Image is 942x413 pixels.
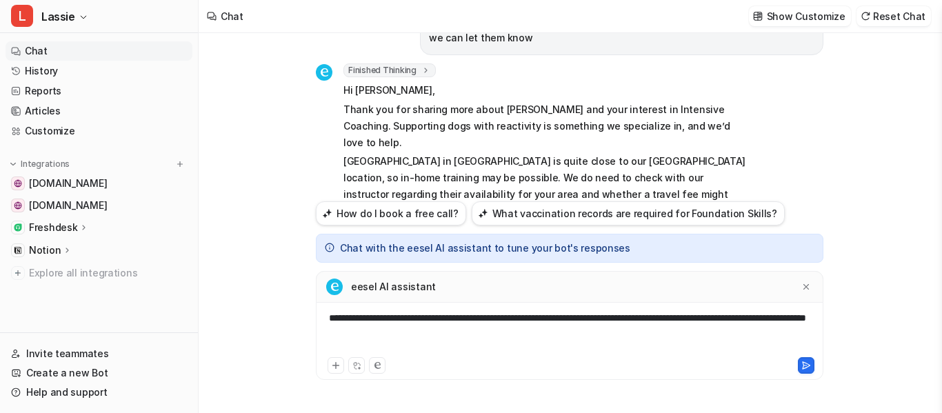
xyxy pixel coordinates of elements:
[41,7,75,26] span: Lassie
[351,280,436,294] p: eesel AI assistant
[6,263,192,283] a: Explore all integrations
[29,221,77,234] p: Freshdesk
[29,243,61,257] p: Notion
[175,159,185,169] img: menu_add.svg
[6,81,192,101] a: Reports
[29,199,107,212] span: [DOMAIN_NAME]
[29,262,187,284] span: Explore all integrations
[316,201,466,225] button: How do I book a free call?
[14,201,22,210] img: online.whenhoundsfly.com
[6,157,74,171] button: Integrations
[343,63,436,77] span: Finished Thinking
[6,383,192,402] a: Help and support
[343,82,747,99] p: Hi [PERSON_NAME],
[6,61,192,81] a: History
[11,266,25,280] img: explore all integrations
[6,363,192,383] a: Create a new Bot
[856,6,931,26] button: Reset Chat
[343,101,747,151] p: Thank you for sharing more about [PERSON_NAME] and your interest in Intensive Coaching. Supportin...
[753,11,763,21] img: customize
[6,121,192,141] a: Customize
[21,159,70,170] p: Integrations
[11,5,33,27] span: L
[6,174,192,193] a: www.whenhoundsfly.com[DOMAIN_NAME]
[14,223,22,232] img: Freshdesk
[8,159,18,169] img: expand menu
[343,153,747,236] p: [GEOGRAPHIC_DATA] in [GEOGRAPHIC_DATA] is quite close to our [GEOGRAPHIC_DATA] location, so in-ho...
[767,9,845,23] p: Show Customize
[861,11,870,21] img: reset
[340,241,630,255] p: Chat with the eesel AI assistant to tune your bot's responses
[14,179,22,188] img: www.whenhoundsfly.com
[221,9,243,23] div: Chat
[6,101,192,121] a: Articles
[29,177,107,190] span: [DOMAIN_NAME]
[14,246,22,254] img: Notion
[749,6,851,26] button: Show Customize
[6,41,192,61] a: Chat
[6,196,192,215] a: online.whenhoundsfly.com[DOMAIN_NAME]
[472,201,785,225] button: What vaccination records are required for Foundation Skills?
[6,344,192,363] a: Invite teammates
